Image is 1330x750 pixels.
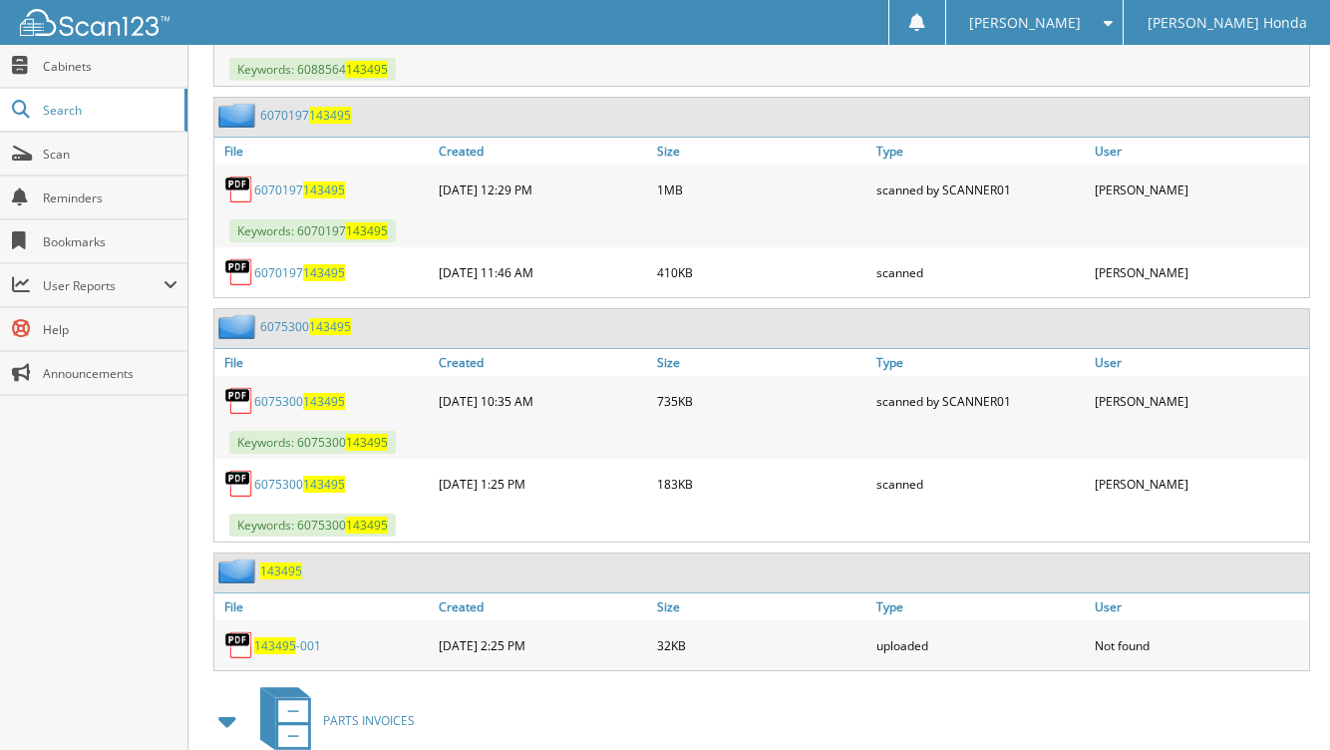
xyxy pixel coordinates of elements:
span: Reminders [43,189,177,206]
img: PDF.png [224,386,254,416]
a: 143495 [260,562,302,579]
span: Help [43,321,177,338]
a: Size [652,138,871,165]
a: Created [434,593,653,620]
span: Keywords: 6070197 [229,219,396,242]
span: Keywords: 6075300 [229,431,396,454]
a: Size [652,349,871,376]
a: User [1090,349,1309,376]
a: Size [652,593,871,620]
div: [PERSON_NAME] [1090,252,1309,292]
span: 143495 [309,107,351,124]
span: 143495 [309,318,351,335]
a: Type [871,349,1091,376]
div: [DATE] 2:25 PM [434,625,653,665]
img: folder2.png [218,559,260,583]
div: uploaded [871,625,1091,665]
span: 143495 [303,476,345,493]
span: Search [43,102,174,119]
span: 143495 [346,222,388,239]
a: Type [871,138,1091,165]
span: Announcements [43,365,177,382]
a: 6075300143495 [260,318,351,335]
img: PDF.png [224,630,254,660]
div: 32KB [652,625,871,665]
span: 143495 [254,637,296,654]
div: scanned [871,252,1091,292]
div: Not found [1090,625,1309,665]
img: folder2.png [218,314,260,339]
span: [PERSON_NAME] [969,17,1081,29]
a: User [1090,593,1309,620]
span: 143495 [346,61,388,78]
a: 6075300143495 [254,393,345,410]
div: scanned by SCANNER01 [871,170,1091,209]
img: PDF.png [224,175,254,204]
a: 6075300143495 [254,476,345,493]
span: User Reports [43,277,164,294]
a: 6070197143495 [260,107,351,124]
div: 1MB [652,170,871,209]
div: [DATE] 1:25 PM [434,464,653,504]
div: 410KB [652,252,871,292]
div: scanned [871,464,1091,504]
span: 143495 [346,517,388,534]
a: Created [434,138,653,165]
div: scanned by SCANNER01 [871,381,1091,421]
a: File [214,138,434,165]
a: 6070197143495 [254,182,345,198]
a: File [214,349,434,376]
div: [DATE] 12:29 PM [434,170,653,209]
img: PDF.png [224,257,254,287]
span: 143495 [303,182,345,198]
iframe: Chat Widget [1230,654,1330,750]
a: Type [871,593,1091,620]
span: PARTS INVOICES [323,712,415,729]
div: [PERSON_NAME] [1090,170,1309,209]
a: User [1090,138,1309,165]
span: Bookmarks [43,233,177,250]
span: 143495 [346,434,388,451]
div: [PERSON_NAME] [1090,464,1309,504]
img: PDF.png [224,469,254,499]
div: [DATE] 11:46 AM [434,252,653,292]
span: [PERSON_NAME] Honda [1148,17,1307,29]
span: Keywords: 6075300 [229,514,396,537]
span: Scan [43,146,177,163]
img: folder2.png [218,103,260,128]
div: 735KB [652,381,871,421]
span: Keywords: 6088564 [229,58,396,81]
div: [PERSON_NAME] [1090,381,1309,421]
span: 143495 [303,264,345,281]
div: [DATE] 10:35 AM [434,381,653,421]
div: 183KB [652,464,871,504]
img: scan123-logo-white.svg [20,9,169,36]
span: 143495 [303,393,345,410]
a: 6070197143495 [254,264,345,281]
a: File [214,593,434,620]
a: 143495-001 [254,637,321,654]
span: Cabinets [43,58,177,75]
a: Created [434,349,653,376]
